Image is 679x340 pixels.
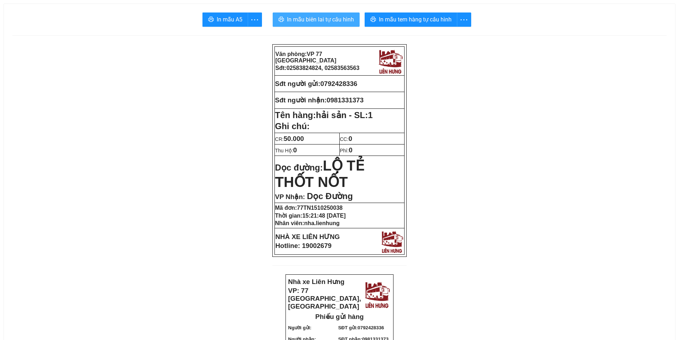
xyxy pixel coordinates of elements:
[208,16,214,23] span: printer
[349,146,352,154] span: 0
[275,121,310,131] span: Ghi chú:
[273,12,360,27] button: printerIn mẫu biên lai tự cấu hình
[380,229,404,254] img: logo
[288,278,344,285] strong: Nhà xe Liên Hưng
[248,12,262,27] button: more
[363,279,391,309] img: logo
[457,12,471,27] button: more
[338,325,384,330] strong: SĐT gửi:
[276,233,340,240] strong: NHÀ XE LIÊN HƯNG
[307,191,353,201] span: Dọc Đường
[275,110,373,120] strong: Tên hàng:
[368,110,372,120] span: 1
[288,287,361,310] strong: VP: 77 [GEOGRAPHIC_DATA], [GEOGRAPHIC_DATA]
[357,325,384,330] span: 0792428336
[284,135,304,142] span: 50.000
[340,136,353,142] span: CC:
[248,15,262,24] span: more
[275,96,327,104] strong: Sđt người nhận:
[287,65,360,71] span: 02583824824, 02583563563
[278,16,284,23] span: printer
[316,110,372,120] span: hải sản - SL:
[275,136,304,142] span: CR:
[377,47,404,75] img: logo
[304,220,340,226] span: nha.lienhung
[202,12,248,27] button: printerIn mẫu A5
[217,15,242,24] span: In mẫu A5
[302,213,346,219] span: 15:21:48 [DATE]
[275,213,346,219] strong: Thời gian:
[340,148,353,153] span: Phí:
[287,15,354,24] span: In mẫu biên lai tự cấu hình
[365,12,457,27] button: printerIn mẫu tem hàng tự cấu hình
[275,158,364,190] span: LỘ TẺ THỐT NỐT
[275,193,305,201] span: VP Nhận:
[349,135,352,142] span: 0
[275,80,320,87] strong: Sđt người gửi:
[370,16,376,23] span: printer
[320,80,357,87] span: 0792428336
[297,205,343,211] span: 77TN1510250038
[275,148,297,153] span: Thu Hộ:
[276,51,336,64] span: VP 77 [GEOGRAPHIC_DATA]
[275,163,364,189] strong: Dọc đường:
[457,15,471,24] span: more
[276,51,336,64] strong: Văn phòng:
[275,220,340,226] strong: Nhân viên:
[379,15,452,24] span: In mẫu tem hàng tự cấu hình
[326,96,364,104] span: 0981331373
[288,325,311,330] strong: Người gửi:
[293,146,297,154] span: 0
[276,242,332,249] strong: Hotline: 19002679
[315,313,364,320] strong: Phiếu gửi hàng
[276,65,360,71] strong: Sđt:
[275,205,343,211] strong: Mã đơn:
